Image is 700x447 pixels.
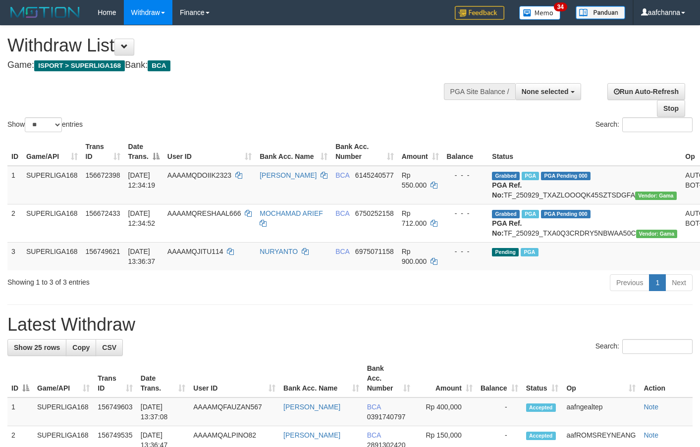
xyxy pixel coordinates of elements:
[22,166,82,204] td: SUPERLIGA168
[128,248,156,265] span: [DATE] 13:36:37
[260,209,323,217] a: MOCHAMAD ARIEF
[355,209,394,217] span: Copy 6750252158 to clipboard
[7,242,22,270] td: 3
[33,359,94,397] th: Game/API: activate to sort column ascending
[148,60,170,71] span: BCA
[14,344,60,351] span: Show 25 rows
[137,359,189,397] th: Date Trans.: activate to sort column ascending
[492,172,520,180] span: Grabbed
[622,117,693,132] input: Search:
[167,209,241,217] span: AAAAMQRESHAAL666
[7,339,66,356] a: Show 25 rows
[522,210,539,218] span: Marked by aafsoycanthlai
[488,166,681,204] td: TF_250929_TXAZLOOOQK45SZTSDGFA
[96,339,123,356] a: CSV
[522,359,563,397] th: Status: activate to sort column ascending
[576,6,625,19] img: panduan.png
[25,117,62,132] select: Showentries
[82,138,124,166] th: Trans ID: activate to sort column ascending
[522,88,569,96] span: None selected
[33,397,94,426] td: SUPERLIGA168
[414,397,477,426] td: Rp 400,000
[22,204,82,242] td: SUPERLIGA168
[657,100,685,117] a: Stop
[367,413,406,421] span: Copy 0391740797 to clipboard
[367,403,381,411] span: BCA
[492,219,522,237] b: PGA Ref. No:
[554,2,567,11] span: 34
[610,274,649,291] a: Previous
[519,6,561,20] img: Button%20Memo.svg
[260,171,317,179] a: [PERSON_NAME]
[22,138,82,166] th: Game/API: activate to sort column ascending
[444,83,515,100] div: PGA Site Balance /
[260,248,298,255] a: NURYANTO
[256,138,331,166] th: Bank Acc. Name: activate to sort column ascending
[7,36,457,55] h1: Withdraw List
[443,138,488,166] th: Balance
[86,171,120,179] span: 156672398
[7,117,83,132] label: Show entries
[488,204,681,242] td: TF_250929_TXA0Q3CRDRY5NBWAA50C
[124,138,163,166] th: Date Trans.: activate to sort column descending
[541,172,591,180] span: PGA Pending
[163,138,256,166] th: User ID: activate to sort column ascending
[283,403,340,411] a: [PERSON_NAME]
[402,171,427,189] span: Rp 550.000
[355,171,394,179] span: Copy 6145240577 to clipboard
[402,209,427,227] span: Rp 712.000
[595,117,693,132] label: Search:
[7,5,83,20] img: MOTION_logo.png
[72,344,90,351] span: Copy
[7,204,22,242] td: 2
[595,339,693,354] label: Search:
[515,83,581,100] button: None selected
[644,431,658,439] a: Note
[7,397,33,426] td: 1
[7,315,693,335] h1: Latest Withdraw
[447,247,485,256] div: - - -
[541,210,591,218] span: PGA Pending
[283,431,340,439] a: [PERSON_NAME]
[7,273,284,287] div: Showing 1 to 3 of 3 entries
[22,242,82,270] td: SUPERLIGA168
[335,209,349,217] span: BCA
[635,192,677,200] span: Vendor URL: https://trx31.1velocity.biz
[167,248,223,255] span: AAAAMQJITU114
[526,403,556,412] span: Accepted
[649,274,666,291] a: 1
[398,138,443,166] th: Amount: activate to sort column ascending
[414,359,477,397] th: Amount: activate to sort column ascending
[189,359,279,397] th: User ID: activate to sort column ascending
[279,359,363,397] th: Bank Acc. Name: activate to sort column ascending
[335,171,349,179] span: BCA
[335,248,349,255] span: BCA
[492,210,520,218] span: Grabbed
[189,397,279,426] td: AAAAMQFAUZAN567
[7,138,22,166] th: ID
[167,171,231,179] span: AAAAMQDOIIK2323
[521,248,538,256] span: Marked by aafsoycanthlai
[562,359,640,397] th: Op: activate to sort column ascending
[522,172,539,180] span: Marked by aafsoycanthlai
[447,170,485,180] div: - - -
[402,248,427,265] span: Rp 900.000
[644,403,658,411] a: Note
[7,60,457,70] h4: Game: Bank:
[477,359,522,397] th: Balance: activate to sort column ascending
[86,209,120,217] span: 156672433
[562,397,640,426] td: aafngealtep
[94,397,136,426] td: 156749603
[7,359,33,397] th: ID: activate to sort column descending
[665,274,693,291] a: Next
[447,208,485,218] div: - - -
[622,339,693,354] input: Search:
[492,181,522,199] b: PGA Ref. No:
[137,397,189,426] td: [DATE] 13:37:08
[128,171,156,189] span: [DATE] 12:34:19
[367,431,381,439] span: BCA
[34,60,125,71] span: ISPORT > SUPERLIGA168
[7,166,22,204] td: 1
[636,230,678,238] span: Vendor URL: https://trx31.1velocity.biz
[492,248,519,256] span: Pending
